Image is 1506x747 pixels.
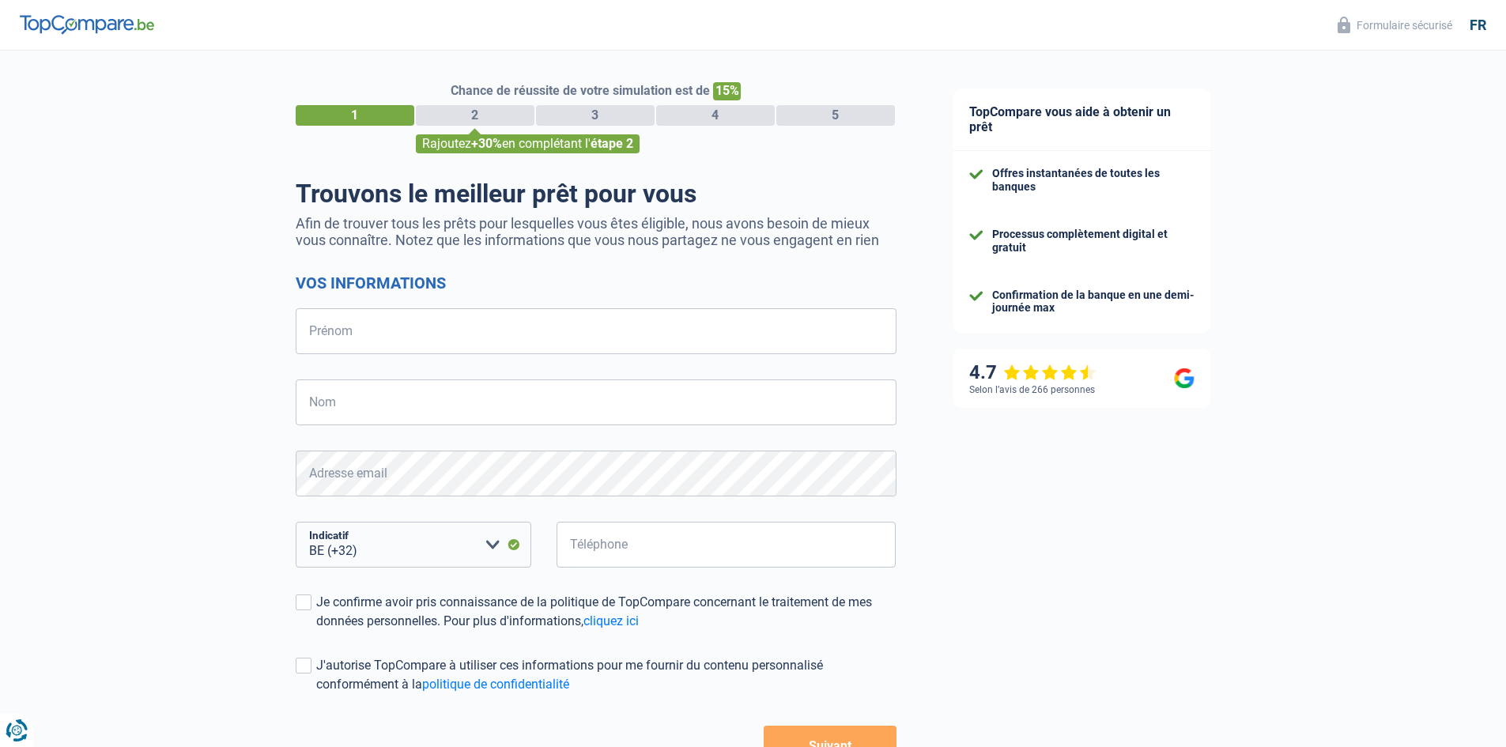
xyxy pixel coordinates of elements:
[296,274,896,292] h2: Vos informations
[969,361,1096,384] div: 4.7
[422,677,569,692] a: politique de confidentialité
[776,105,895,126] div: 5
[416,134,640,153] div: Rajoutez en complétant l'
[713,82,741,100] span: 15%
[20,15,154,34] img: TopCompare Logo
[296,105,414,126] div: 1
[416,105,534,126] div: 2
[557,522,896,568] input: 401020304
[451,83,710,98] span: Chance de réussite de votre simulation est de
[992,228,1195,255] div: Processus complètement digital et gratuit
[656,105,775,126] div: 4
[591,136,633,151] span: étape 2
[316,656,896,694] div: J'autorise TopCompare à utiliser ces informations pour me fournir du contenu personnalisé conform...
[471,136,502,151] span: +30%
[1328,12,1462,38] button: Formulaire sécurisé
[536,105,655,126] div: 3
[1470,17,1486,34] div: fr
[969,384,1095,395] div: Selon l’avis de 266 personnes
[992,289,1195,315] div: Confirmation de la banque en une demi-journée max
[296,179,896,209] h1: Trouvons le meilleur prêt pour vous
[316,593,896,631] div: Je confirme avoir pris connaissance de la politique de TopCompare concernant le traitement de mes...
[992,167,1195,194] div: Offres instantanées de toutes les banques
[583,613,639,628] a: cliquez ici
[953,89,1210,151] div: TopCompare vous aide à obtenir un prêt
[296,215,896,248] p: Afin de trouver tous les prêts pour lesquelles vous êtes éligible, nous avons besoin de mieux vou...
